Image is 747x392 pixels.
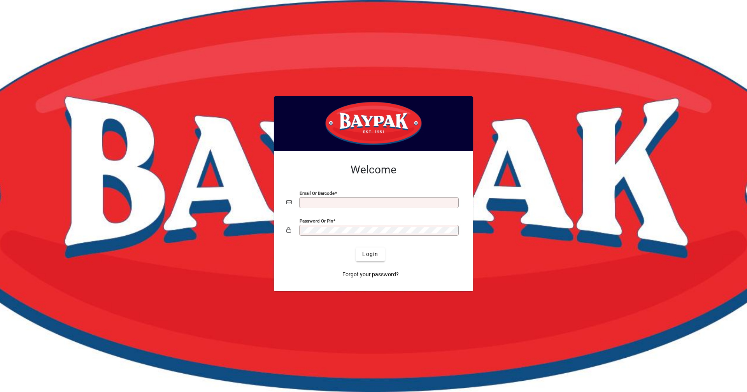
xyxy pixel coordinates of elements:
[300,218,333,223] mat-label: Password or Pin
[286,163,461,177] h2: Welcome
[339,268,402,282] a: Forgot your password?
[356,247,384,261] button: Login
[300,190,335,196] mat-label: Email or Barcode
[362,250,378,258] span: Login
[342,270,399,279] span: Forgot your password?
